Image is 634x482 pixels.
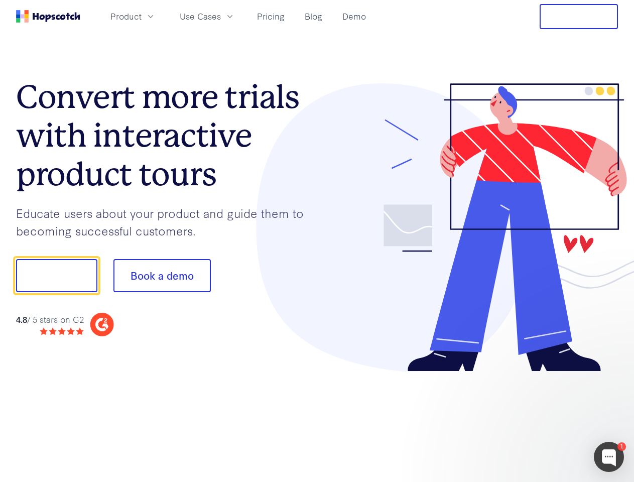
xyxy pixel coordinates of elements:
button: Show me! [16,259,97,292]
p: Educate users about your product and guide them to becoming successful customers. [16,204,317,239]
div: / 5 stars on G2 [16,313,84,326]
button: Use Cases [174,8,241,25]
button: Product [104,8,162,25]
h1: Convert more trials with interactive product tours [16,78,317,193]
div: 1 [617,442,626,451]
span: Use Cases [180,10,221,23]
span: Product [110,10,142,23]
a: Pricing [253,8,289,25]
a: Demo [338,8,370,25]
a: Blog [301,8,326,25]
strong: 4.8 [16,313,27,325]
a: Home [16,10,80,23]
button: Free Trial [540,4,618,29]
button: Book a demo [113,259,211,292]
